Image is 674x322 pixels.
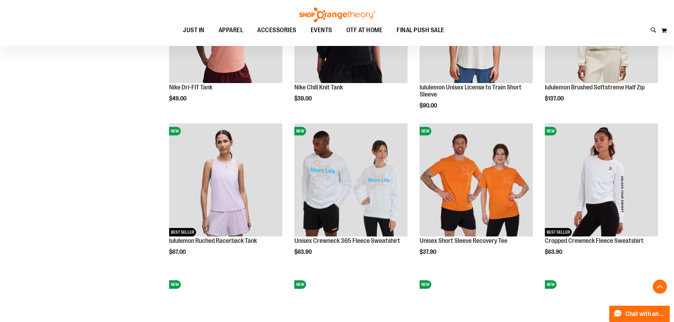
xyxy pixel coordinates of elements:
span: NEW [294,127,306,135]
a: EVENTS [304,22,339,39]
span: $67.00 [169,249,187,255]
button: Back To Top [653,280,667,294]
div: product [416,120,536,273]
span: OTF AT HOME [346,22,383,38]
div: product [166,120,286,273]
button: Chat with an Expert [609,306,670,322]
a: Nike Chill Knit Tank [294,84,343,91]
span: $37.90 [420,249,437,255]
a: lululemon Unisex License to Train Short Sleeve [420,84,522,98]
span: EVENTS [311,22,332,38]
span: NEW [420,127,431,135]
a: ACCESSORIES [250,22,304,39]
span: NEW [294,280,306,289]
a: Unisex Crewneck 365 Fleece Sweatshirt [294,237,400,244]
a: Unisex Short Sleeve Recovery TeeNEW [420,123,533,238]
a: Unisex Short Sleeve Recovery Tee [420,237,507,244]
a: JUST IN [176,22,212,38]
span: $63.90 [545,249,563,255]
span: NEW [545,127,557,135]
span: FINAL PUSH SALE [397,22,444,38]
a: Unisex Crewneck 365 Fleece SweatshirtNEW [294,123,408,238]
a: Nike Dri-FIT Tank [169,84,212,91]
span: $90.00 [420,103,438,109]
span: Chat with an Expert [626,311,666,317]
a: Cropped Crewneck Fleece SweatshirtNEWBEST SELLER [545,123,658,238]
a: Cropped Crewneck Fleece Sweatshirt [545,237,644,244]
a: APPAREL [212,22,250,39]
span: $49.00 [169,95,188,102]
a: FINAL PUSH SALE [390,22,451,39]
span: $63.90 [294,249,313,255]
img: Shop Orangetheory [298,7,376,22]
span: APPAREL [219,22,243,38]
span: NEW [420,280,431,289]
span: NEW [545,280,557,289]
a: lululemon Ruched Racerback Tank [169,237,257,244]
span: $137.00 [545,95,565,102]
span: BEST SELLER [545,228,572,236]
span: NEW [169,280,181,289]
span: JUST IN [183,22,204,38]
div: product [291,120,411,273]
span: ACCESSORIES [257,22,296,38]
img: lululemon Ruched Racerback Tank [169,123,282,236]
span: BEST SELLER [169,228,196,236]
div: product [541,120,662,273]
a: lululemon Ruched Racerback TankNEWBEST SELLER [169,123,282,238]
span: NEW [169,127,181,135]
a: OTF AT HOME [339,22,390,39]
span: $39.00 [294,95,313,102]
img: Unisex Crewneck 365 Fleece Sweatshirt [294,123,408,236]
img: Cropped Crewneck Fleece Sweatshirt [545,123,658,236]
img: Unisex Short Sleeve Recovery Tee [420,123,533,236]
a: lululemon Brushed Softstreme Half Zip [545,84,645,91]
